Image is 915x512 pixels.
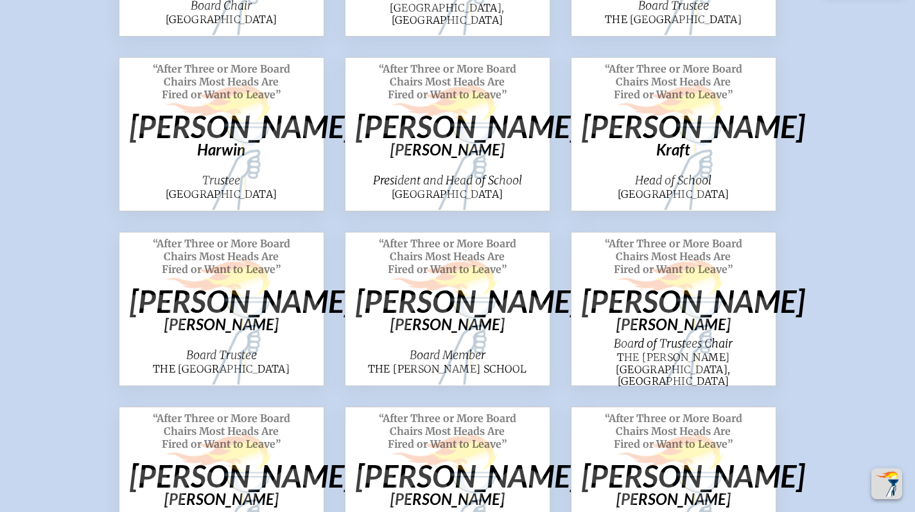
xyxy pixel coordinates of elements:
[871,468,902,499] button: Scroll Top
[582,62,765,101] p: “After Three or More Board Chairs Most Heads Are Fired or Want to Leave”
[582,412,765,450] p: “After Three or More Board Chairs Most Heads Are Fired or Want to Leave”
[582,351,765,387] span: The [PERSON_NAME][GEOGRAPHIC_DATA], [GEOGRAPHIC_DATA]
[582,237,765,276] p: “After Three or More Board Chairs Most Heads Are Fired or Want to Leave”
[874,471,900,497] img: To the top
[356,237,539,276] p: “After Three or More Board Chairs Most Heads Are Fired or Want to Leave”
[130,412,313,450] p: “After Three or More Board Chairs Most Heads Are Fired or Want to Leave”
[356,62,539,101] p: “After Three or More Board Chairs Most Heads Are Fired or Want to Leave”
[130,237,313,276] p: “After Three or More Board Chairs Most Heads Are Fired or Want to Leave”
[130,62,313,101] p: “After Three or More Board Chairs Most Heads Are Fired or Want to Leave”
[356,412,539,450] p: “After Three or More Board Chairs Most Heads Are Fired or Want to Leave”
